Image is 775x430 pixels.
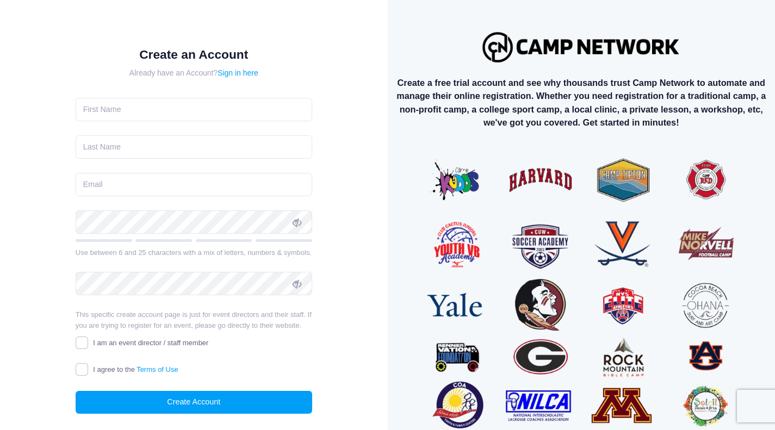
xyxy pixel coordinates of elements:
[76,247,312,258] div: Use between 6 and 25 characters with a mix of letters, numbers & symbols.
[76,336,88,349] input: I am an event director / staff member
[76,391,312,414] button: Create Account
[478,27,685,67] img: Logo
[76,47,312,62] h1: Create an Account
[76,173,312,196] input: Email
[76,98,312,121] input: First Name
[396,76,766,129] p: Create a free trial account and see why thousands trust Camp Network to automate and manage their...
[76,135,312,159] input: Last Name
[137,365,178,373] a: Terms of Use
[93,339,208,347] span: I am an event director / staff member
[76,309,312,331] p: This specific create account page is just for event directors and their staff. If you are trying ...
[76,363,88,376] input: I agree to theTerms of Use
[76,67,312,79] div: Already have an Account?
[93,365,178,373] span: I agree to the
[218,68,258,77] a: Sign in here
